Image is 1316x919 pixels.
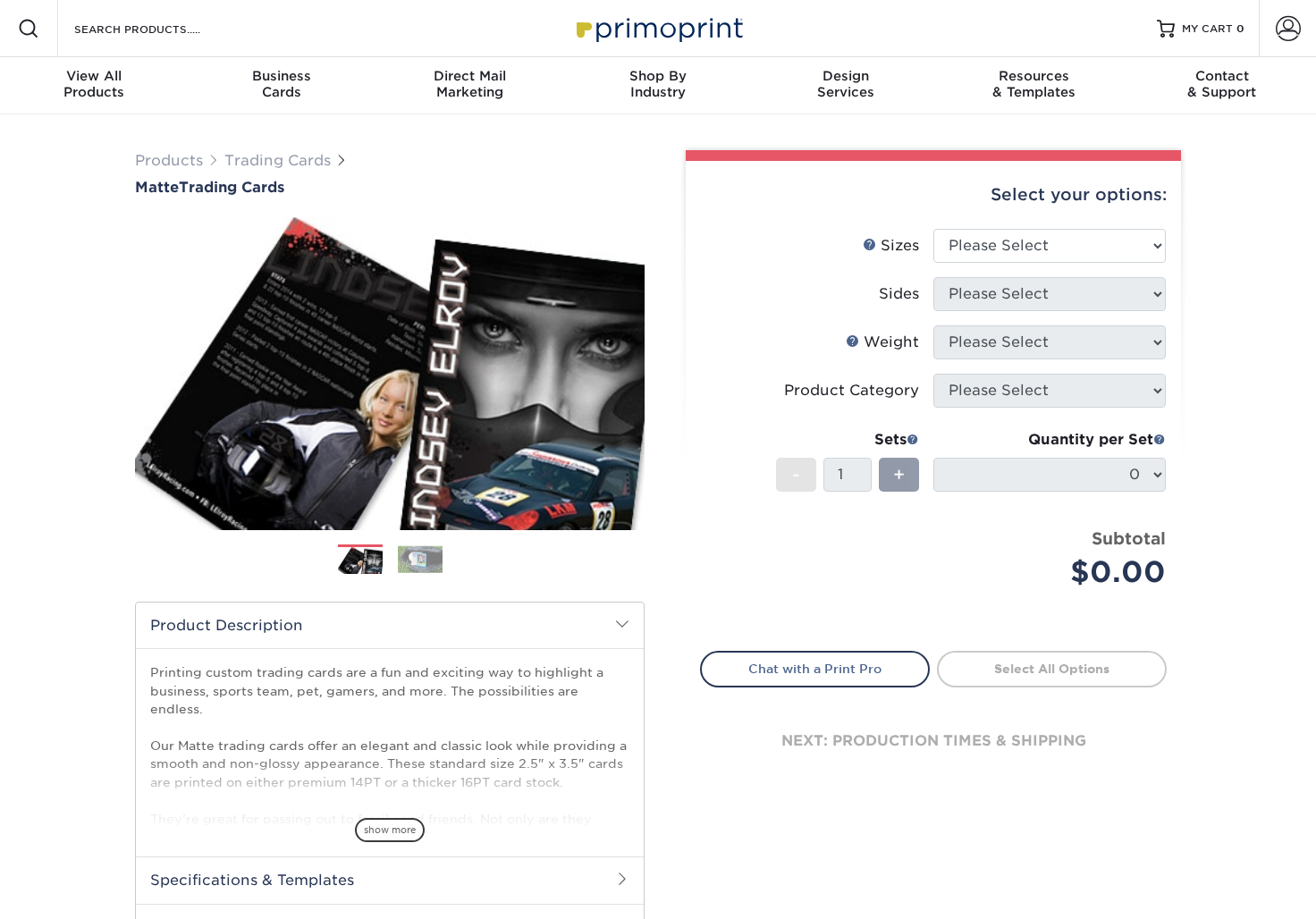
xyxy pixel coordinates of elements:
a: Direct MailMarketing [376,57,564,114]
span: Shop By [564,68,752,84]
div: Sizes [863,235,919,257]
p: Printing custom trading cards are a fun and exciting way to highlight a business, sports team, pe... [150,663,629,900]
img: Matte 01 [135,198,645,550]
img: Trading Cards 02 [398,545,443,573]
a: Products [135,152,203,169]
a: Resources& Templates [940,57,1127,114]
span: Resources [940,68,1127,84]
a: BusinessCards [188,57,375,114]
span: Business [188,68,375,84]
div: Marketing [376,68,564,100]
span: - [792,461,800,488]
span: show more [355,818,425,842]
img: Trading Cards 01 [338,545,383,577]
span: MY CART [1182,21,1233,37]
div: Services [752,68,940,100]
a: Chat with a Print Pro [700,651,930,687]
div: Product Category [784,380,919,401]
div: Industry [564,68,752,100]
div: Quantity per Set [933,429,1166,451]
span: Contact [1128,68,1316,84]
span: Design [752,68,940,84]
img: Primoprint [569,9,747,47]
div: Weight [846,332,919,353]
a: MatteTrading Cards [135,179,645,196]
div: & Templates [940,68,1127,100]
div: Sides [879,283,919,305]
span: 0 [1236,22,1244,35]
div: & Support [1128,68,1316,100]
input: SEARCH PRODUCTS..... [72,18,247,39]
div: $0.00 [947,551,1166,594]
a: Select All Options [937,651,1167,687]
a: Trading Cards [224,152,331,169]
div: Sets [776,429,919,451]
span: + [893,461,905,488]
h1: Trading Cards [135,179,645,196]
strong: Subtotal [1092,528,1166,548]
div: Select your options: [700,161,1167,229]
h2: Specifications & Templates [136,856,644,903]
span: Matte [135,179,179,196]
div: next: production times & shipping [700,687,1167,795]
h2: Product Description [136,603,644,648]
a: Contact& Support [1128,57,1316,114]
a: Shop ByIndustry [564,57,752,114]
a: DesignServices [752,57,940,114]
div: Cards [188,68,375,100]
span: Direct Mail [376,68,564,84]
